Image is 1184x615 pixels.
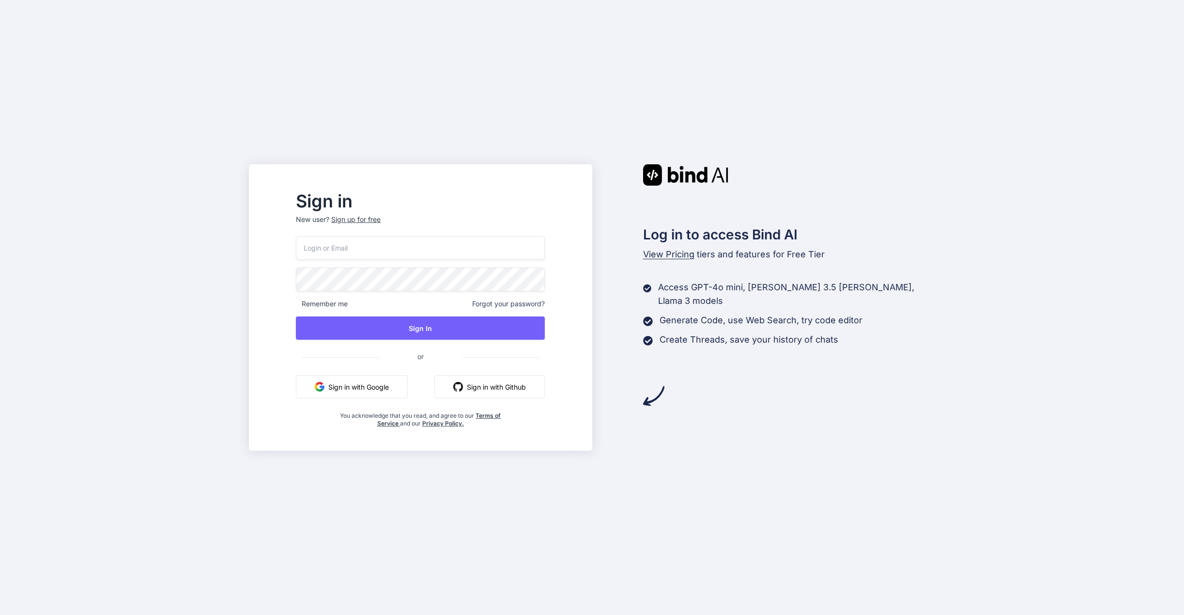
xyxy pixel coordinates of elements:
a: Privacy Policy. [422,420,464,427]
a: Terms of Service [377,412,501,427]
span: or [379,345,462,368]
span: Forgot your password? [472,299,545,309]
img: Bind AI logo [643,164,728,186]
button: Sign In [296,316,545,340]
p: Create Threads, save your history of chats [660,333,838,347]
img: github [453,382,463,392]
img: arrow [643,385,664,407]
p: Generate Code, use Web Search, try code editor [660,314,862,327]
button: Sign in with Github [434,375,545,398]
div: You acknowledge that you read, and agree to our and our [338,406,504,427]
input: Login or Email [296,236,545,260]
button: Sign in with Google [296,375,408,398]
img: google [315,382,324,392]
h2: Log in to access Bind AI [643,224,936,245]
span: View Pricing [643,249,694,259]
span: Remember me [296,299,348,309]
h2: Sign in [296,193,545,209]
p: Access GPT-4o mini, [PERSON_NAME] 3.5 [PERSON_NAME], Llama 3 models [658,281,935,308]
div: Sign up for free [331,215,381,224]
p: New user? [296,215,545,236]
p: tiers and features for Free Tier [643,248,936,261]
